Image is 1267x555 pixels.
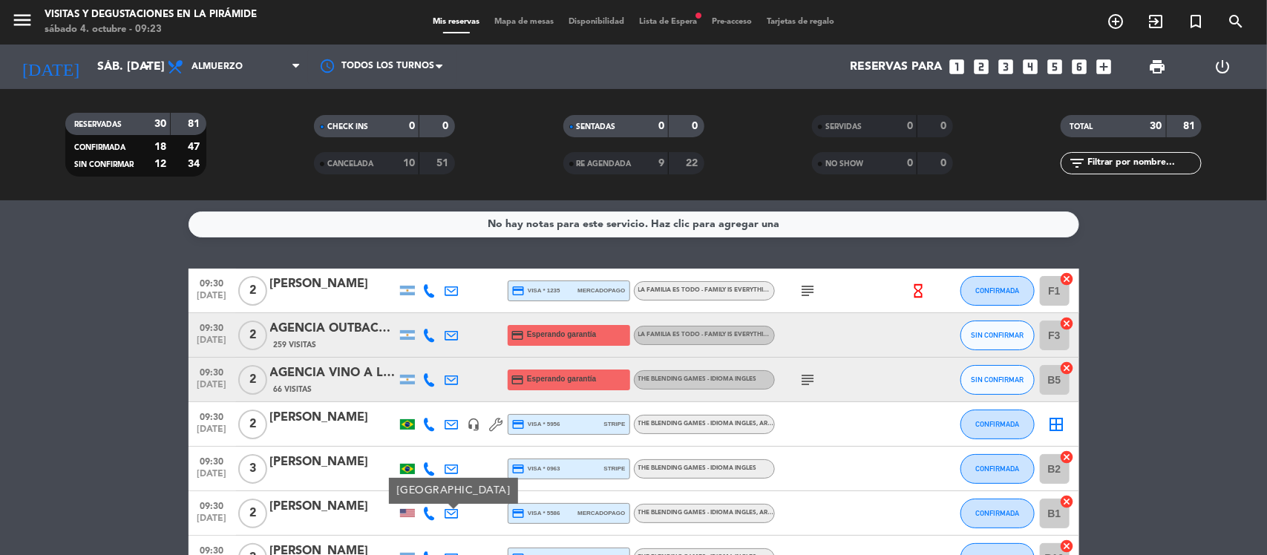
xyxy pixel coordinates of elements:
strong: 0 [409,121,415,131]
span: 66 Visitas [274,384,312,395]
span: Esperando garantía [527,329,596,341]
span: La Familia es Todo - Family is Everything Español [638,287,821,293]
span: visa * 5586 [512,507,560,520]
span: [DATE] [194,469,231,486]
span: CHECK INS [327,123,368,131]
strong: 30 [154,119,166,129]
strong: 9 [658,158,664,168]
span: TOTAL [1070,123,1093,131]
div: [GEOGRAPHIC_DATA] [389,478,518,504]
i: power_settings_new [1214,58,1232,76]
strong: 81 [1184,121,1199,131]
span: [DATE] [194,424,231,441]
span: 2 [238,276,267,306]
span: SERVIDAS [825,123,862,131]
span: Mapa de mesas [487,18,561,26]
i: looks_3 [997,57,1016,76]
span: Pre-acceso [704,18,759,26]
i: turned_in_not [1187,13,1205,30]
strong: 0 [940,158,949,168]
button: CONFIRMADA [960,454,1035,484]
span: 2 [238,410,267,439]
span: Esperando garantía [527,373,596,385]
i: add_circle_outline [1107,13,1124,30]
span: 09:30 [194,363,231,380]
span: mercadopago [577,286,625,295]
span: RE AGENDADA [577,160,632,168]
i: looks_6 [1070,57,1090,76]
span: [DATE] [194,380,231,397]
i: subject [799,371,817,389]
i: hourglass_empty [910,283,926,299]
i: filter_list [1068,154,1086,172]
button: SIN CONFIRMAR [960,321,1035,350]
button: menu [11,9,33,36]
div: LOG OUT [1190,45,1256,89]
span: 09:30 [194,318,231,335]
div: [PERSON_NAME] [270,453,396,472]
strong: 22 [686,158,701,168]
strong: 0 [907,121,913,131]
div: sábado 4. octubre - 09:23 [45,22,257,37]
i: looks_two [972,57,992,76]
i: subject [799,282,817,300]
span: The Blending Games - Idioma Ingles [638,465,757,471]
input: Filtrar por nombre... [1086,155,1201,171]
i: looks_4 [1021,57,1041,76]
i: add_box [1095,57,1114,76]
i: arrow_drop_down [138,58,156,76]
i: cancel [1060,539,1075,554]
i: cancel [1060,450,1075,464]
i: border_all [1048,416,1066,433]
button: CONFIRMADA [960,276,1035,306]
span: 09:30 [194,452,231,469]
span: Mis reservas [425,18,487,26]
span: 2 [238,321,267,350]
span: mercadopago [577,508,625,518]
span: CANCELADA [327,160,373,168]
span: CONFIRMADA [975,509,1019,517]
strong: 34 [188,159,203,169]
span: CONFIRMADA [975,286,1019,295]
span: 09:30 [194,274,231,291]
span: 259 Visitas [274,339,317,351]
span: 2 [238,365,267,395]
div: AGENCIA OUTBACK- [PERSON_NAME] [270,319,396,338]
i: credit_card [511,329,525,342]
i: credit_card [511,373,525,387]
strong: 18 [154,142,166,152]
strong: 30 [1150,121,1162,131]
strong: 0 [692,121,701,131]
span: NO SHOW [825,160,863,168]
span: Lista de Espera [632,18,704,26]
i: credit_card [512,418,526,431]
i: [DATE] [11,50,90,83]
i: cancel [1060,316,1075,331]
i: cancel [1060,272,1075,286]
span: 09:30 [194,407,231,424]
span: Almuerzo [191,62,243,72]
span: CONFIRMADA [74,144,125,151]
i: credit_card [512,284,526,298]
span: La Familia es Todo - Family is Everything Español [638,332,821,338]
span: visa * 0963 [512,462,560,476]
span: CONFIRMADA [975,464,1019,473]
strong: 12 [154,159,166,169]
div: No hay notas para este servicio. Haz clic para agregar una [488,216,779,233]
span: [DATE] [194,291,231,308]
i: looks_one [948,57,967,76]
span: RESERVADAS [74,121,122,128]
strong: 10 [403,158,415,168]
span: print [1148,58,1166,76]
button: CONFIRMADA [960,499,1035,528]
span: visa * 5956 [512,418,560,431]
span: The Blending Games - Idioma Ingles [638,421,775,427]
strong: 0 [907,158,913,168]
span: The Blending Games - Idioma Ingles [638,376,757,382]
div: Visitas y degustaciones en La Pirámide [45,7,257,22]
span: visa * 1235 [512,284,560,298]
i: looks_5 [1046,57,1065,76]
strong: 0 [658,121,664,131]
strong: 0 [940,121,949,131]
span: Disponibilidad [561,18,632,26]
